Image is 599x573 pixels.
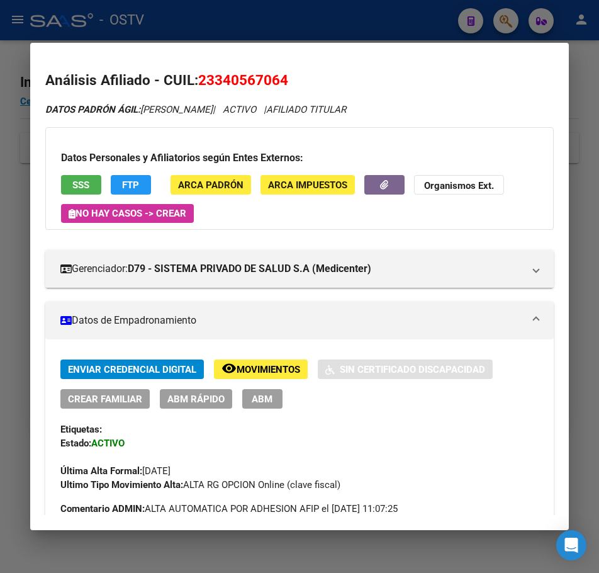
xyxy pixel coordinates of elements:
span: ARCA Impuestos [268,179,347,191]
button: Sin Certificado Discapacidad [318,360,493,379]
mat-panel-title: Gerenciador: [60,261,524,276]
span: ABM Rápido [167,394,225,405]
span: Enviar Credencial Digital [68,364,196,375]
mat-panel-title: Datos de Empadronamiento [60,313,524,328]
span: FTP [122,179,139,191]
button: FTP [111,175,151,195]
strong: Etiquetas: [60,424,102,435]
strong: Ultimo Tipo Movimiento Alta: [60,479,183,491]
strong: Última Alta Formal: [60,465,142,477]
strong: ACTIVO [91,438,125,449]
span: ARCA Padrón [178,179,244,191]
mat-expansion-panel-header: Datos de Empadronamiento [45,302,554,339]
span: Crear Familiar [68,394,142,405]
strong: D79 - SISTEMA PRIVADO DE SALUD S.A (Medicenter) [128,261,371,276]
span: SSS [72,179,89,191]
strong: DATOS PADRÓN ÁGIL: [45,104,140,115]
button: Organismos Ext. [414,175,504,195]
span: No hay casos -> Crear [69,208,186,219]
span: Movimientos [237,364,300,375]
i: | ACTIVO | [45,104,346,115]
button: Crear Familiar [60,389,150,409]
span: [DATE] [60,465,171,477]
mat-icon: remove_red_eye [221,361,237,376]
button: ARCA Padrón [171,175,251,195]
strong: Organismos Ext. [424,180,494,191]
span: 23340567064 [198,72,288,88]
strong: Estado: [60,438,91,449]
button: ABM Rápido [160,389,232,409]
button: ARCA Impuestos [260,175,355,195]
h2: Análisis Afiliado - CUIL: [45,70,554,91]
button: SSS [61,175,101,195]
h3: Datos Personales y Afiliatorios según Entes Externos: [61,150,539,166]
button: No hay casos -> Crear [61,204,194,223]
span: AFILIADO TITULAR [266,104,346,115]
button: Enviar Credencial Digital [60,360,204,379]
div: Open Intercom Messenger [556,530,586,560]
span: [PERSON_NAME] [45,104,213,115]
span: ALTA AUTOMATICA POR ADHESION AFIP el [DATE] 11:07:25 [60,502,398,516]
span: ABM [252,394,272,405]
mat-expansion-panel-header: Gerenciador:D79 - SISTEMA PRIVADO DE SALUD S.A (Medicenter) [45,250,554,288]
button: ABM [242,389,283,409]
strong: Comentario ADMIN: [60,503,145,514]
span: ALTA RG OPCION Online (clave fiscal) [60,479,340,491]
span: Sin Certificado Discapacidad [340,364,485,375]
button: Movimientos [214,360,308,379]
